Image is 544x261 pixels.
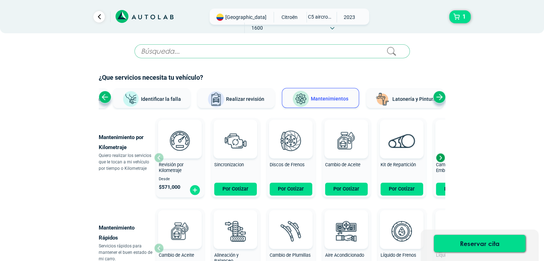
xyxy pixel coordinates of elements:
img: AD0BCuuxAAAAAElFTkSuQmCC [391,212,412,233]
span: [GEOGRAPHIC_DATA] [225,14,266,21]
img: sincronizacion-v3.svg [220,125,251,156]
span: Desde [159,177,201,182]
button: Por Cotizar [381,183,423,196]
input: Búsqueda... [134,44,410,58]
span: Discos de Frenos [270,162,305,167]
span: Cambio de Kit de Embrague [436,162,470,173]
span: 2023 [337,12,362,23]
button: Realizar revisión [197,88,275,108]
img: Realizar revisión [207,91,225,108]
img: liquido_refrigerante-v3.svg [441,215,473,247]
span: Mantenimientos [311,96,348,102]
p: Mantenimiento Rápidos [99,223,154,243]
img: Latonería y Pintura [374,91,391,108]
span: C5 AIRCROSS [307,12,332,22]
img: AD0BCuuxAAAAAElFTkSuQmCC [225,212,246,233]
img: revision_por_kilometraje-v3.svg [164,125,196,156]
div: Previous slide [99,91,111,103]
img: AD0BCuuxAAAAAElFTkSuQmCC [225,121,246,143]
button: Por Cotizar [214,183,257,196]
span: Kit de Repartición [381,162,416,167]
img: fi_plus-circle2.svg [189,184,201,196]
button: Latonería y Pintura [366,88,443,108]
img: AD0BCuuxAAAAAElFTkSuQmCC [280,121,302,143]
button: Revisión por Kilometraje Desde $571,000 [156,118,204,197]
img: AD0BCuuxAAAAAElFTkSuQmCC [391,121,412,143]
img: Identificar la falla [122,91,139,108]
button: Identificar la falla [113,88,190,108]
span: Cambio de Aceite [159,252,194,258]
span: Revisión por Kilometraje [159,162,183,173]
p: Mantenimiento por Kilometraje [99,132,154,152]
span: 1 [461,11,467,23]
button: Cambio de Aceite Por Cotizar [322,118,371,197]
img: kit_de_embrague-v3.svg [441,125,473,156]
img: cambio_de_aceite-v3.svg [164,215,196,247]
a: Ir al paso anterior [93,11,105,23]
img: cambio_de_aceite-v3.svg [330,125,362,156]
img: aire_acondicionado-v3.svg [330,215,362,247]
img: AD0BCuuxAAAAAElFTkSuQmCC [169,212,191,233]
span: Sincronizacion [214,162,244,167]
button: Por Cotizar [325,183,368,196]
div: Next slide [435,152,446,163]
button: Cambio de Kit de Embrague Por Cotizar [433,118,481,197]
div: Next slide [433,91,446,103]
button: Por Cotizar [270,183,312,196]
button: 1 [449,10,471,23]
img: AD0BCuuxAAAAAElFTkSuQmCC [169,121,191,143]
span: 1600 [245,23,270,33]
img: alineacion_y_balanceo-v3.svg [220,215,251,247]
img: AD0BCuuxAAAAAElFTkSuQmCC [335,212,357,233]
p: Quiero realizar los servicios que le tocan a mi vehículo por tiempo o Kilometraje [99,152,154,172]
span: Latonería y Pintura [392,96,436,102]
span: Cambio de Aceite [325,162,361,167]
button: Kit de Repartición Por Cotizar [378,118,426,197]
img: Flag of COLOMBIA [216,14,224,21]
button: Discos de Frenos Por Cotizar [267,118,315,197]
span: $ 571,000 [159,184,180,190]
span: Aire Acondicionado [325,252,364,258]
h2: ¿Que servicios necesita tu vehículo? [99,73,446,82]
img: correa_de_reparticion-v3.svg [388,134,415,148]
img: AD0BCuuxAAAAAElFTkSuQmCC [335,121,357,143]
img: Mantenimientos [292,90,309,108]
img: AD0BCuuxAAAAAElFTkSuQmCC [280,212,302,233]
img: plumillas-v3.svg [275,215,307,247]
img: frenos2-v3.svg [275,125,307,156]
button: Sincronizacion Por Cotizar [211,118,260,197]
img: liquido_frenos-v3.svg [386,215,417,247]
span: Cambio de Plumillas [270,252,311,258]
button: Reservar cita [434,235,525,252]
span: Líquido de Frenos [381,252,416,258]
span: Realizar revisión [226,96,264,102]
span: Identificar la falla [141,96,181,102]
button: Por Cotizar [436,183,479,196]
button: Mantenimientos [282,88,359,108]
span: CITROËN [277,12,302,23]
